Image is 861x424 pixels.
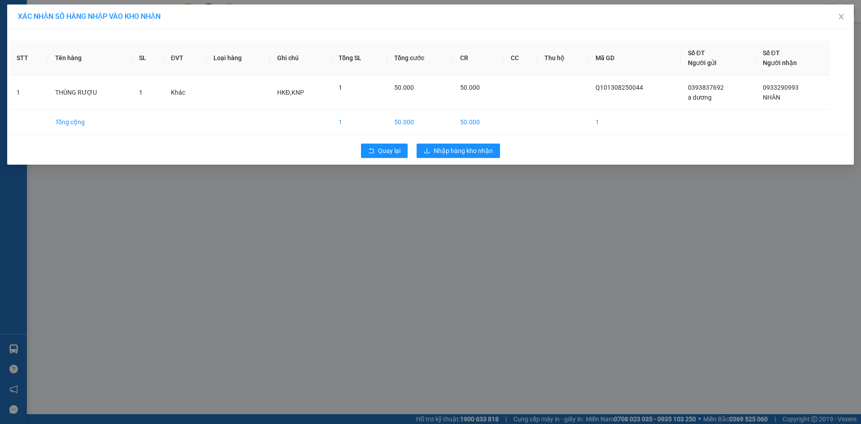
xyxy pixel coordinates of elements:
span: download [424,148,430,155]
td: 50.000 [387,110,453,135]
span: Người gửi [688,59,717,66]
td: THÙNG RƯỢU [48,75,131,110]
th: Loại hàng [206,41,270,75]
th: Ghi chú [270,41,331,75]
span: rollback [368,148,374,155]
span: 0933290993 [763,84,799,91]
span: a dương [688,94,712,101]
button: downloadNhập hàng kho nhận [417,144,500,158]
td: 50.000 [453,110,504,135]
button: rollbackQuay lại [361,144,408,158]
button: Close [829,4,854,30]
th: STT [9,41,48,75]
th: ĐVT [164,41,206,75]
span: 50.000 [460,84,480,91]
th: Thu hộ [537,41,589,75]
span: NHÂN [763,94,780,101]
td: Tổng cộng [48,110,131,135]
span: 0393837692 [688,84,724,91]
span: 1 [339,84,342,91]
span: 50.000 [394,84,414,91]
span: Quay lại [378,146,400,156]
th: Mã GD [588,41,681,75]
span: Người nhận [763,59,797,66]
td: 1 [9,75,48,110]
span: HKĐ,KNP [277,89,304,96]
span: 1 [139,89,143,96]
span: Q101308250044 [596,84,643,91]
th: CC [504,41,537,75]
th: Tổng SL [331,41,387,75]
span: Số ĐT [763,49,780,57]
td: 1 [588,110,681,135]
th: Tên hàng [48,41,131,75]
td: Khác [164,75,206,110]
span: XÁC NHẬN SỐ HÀNG NHẬP VÀO KHO NHẬN [18,12,161,21]
span: Số ĐT [688,49,705,57]
span: close [838,13,845,20]
span: Nhập hàng kho nhận [434,146,493,156]
th: CR [453,41,504,75]
th: SL [132,41,164,75]
th: Tổng cước [387,41,453,75]
td: 1 [331,110,387,135]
